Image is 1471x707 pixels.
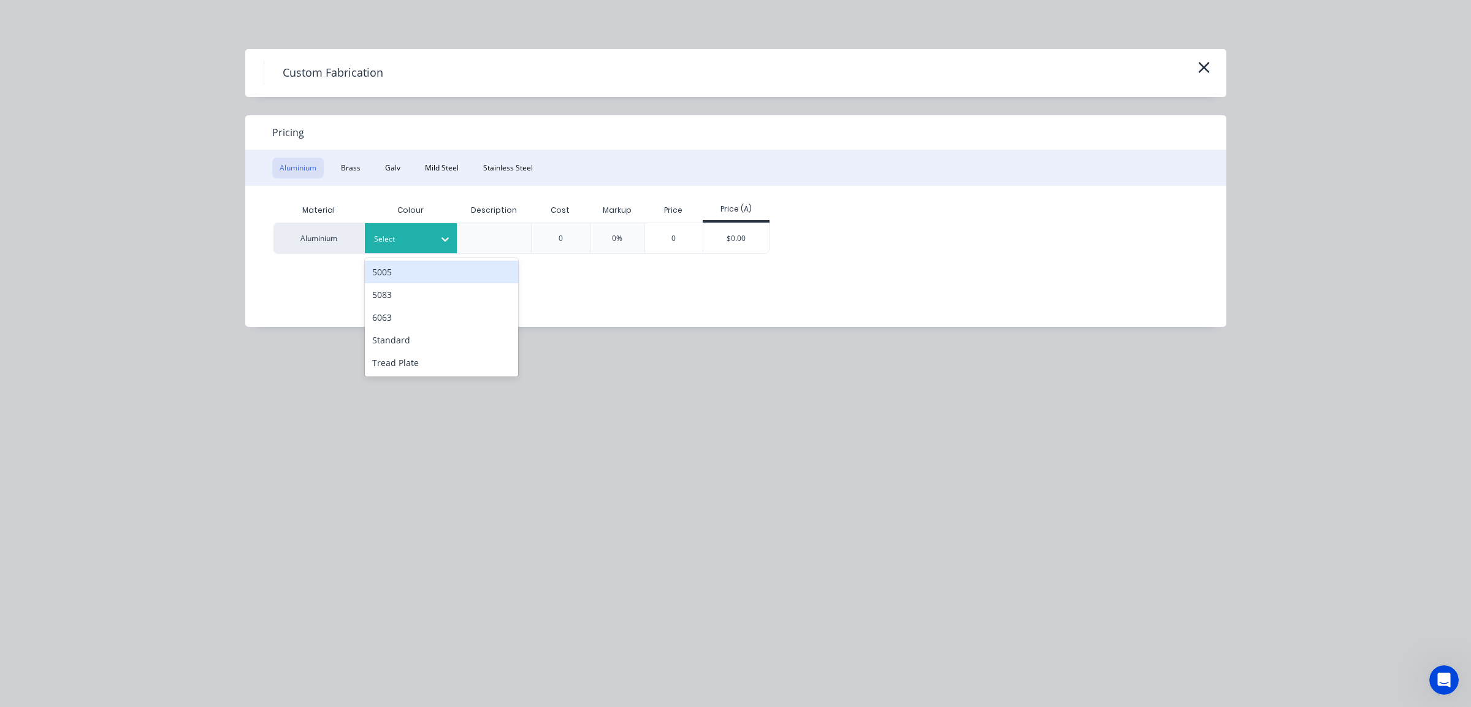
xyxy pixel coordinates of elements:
[273,198,365,223] div: Material
[272,158,324,178] button: Aluminium
[418,158,466,178] button: Mild Steel
[365,351,518,374] div: Tread Plate
[365,198,457,223] div: Colour
[644,198,703,223] div: Price
[378,158,408,178] button: Galv
[272,125,304,140] span: Pricing
[264,61,402,85] h4: Custom Fabrication
[1429,665,1459,695] iframe: Intercom live chat
[703,204,770,215] div: Price (A)
[365,329,518,351] div: Standard
[365,261,518,283] div: 5005
[531,198,590,223] div: Cost
[365,306,518,329] div: 6063
[273,223,365,254] div: Aluminium
[334,158,368,178] button: Brass
[612,233,622,244] div: 0%
[703,223,769,253] div: $0.00
[559,233,563,244] div: 0
[461,195,527,226] div: Description
[590,198,644,223] div: Markup
[476,158,540,178] button: Stainless Steel
[365,283,518,306] div: 5083
[645,223,703,253] div: 0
